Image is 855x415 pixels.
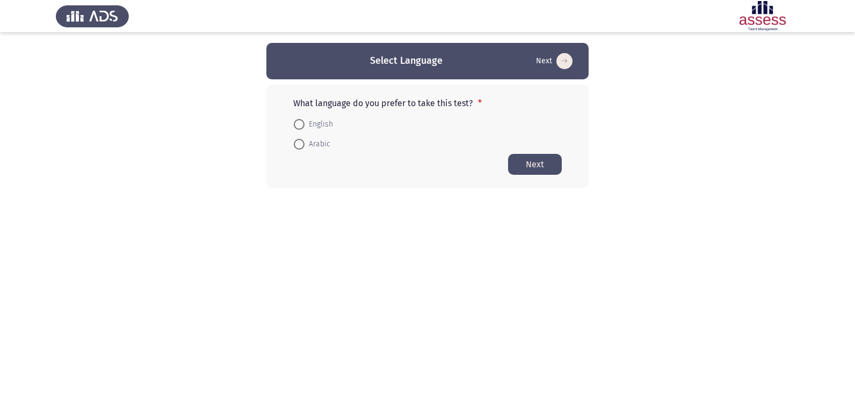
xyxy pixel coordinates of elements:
[305,118,333,131] span: English
[56,1,129,31] img: Assess Talent Management logo
[293,98,562,108] p: What language do you prefer to take this test?
[370,54,443,68] h3: Select Language
[726,1,799,31] img: Assessment logo of ASSESS Employability - EBI
[508,154,562,175] button: Start assessment
[533,53,576,70] button: Start assessment
[305,138,330,151] span: Arabic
